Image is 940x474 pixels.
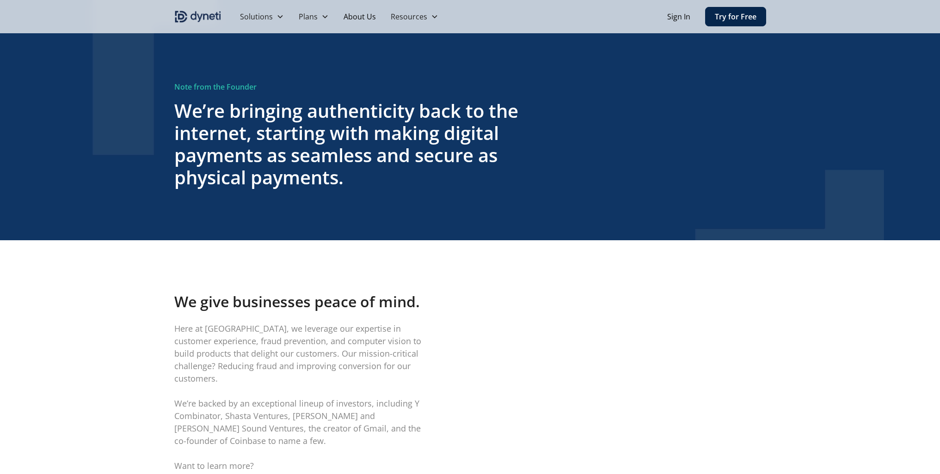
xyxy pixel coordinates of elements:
div: Solutions [233,7,291,26]
img: Dyneti indigo logo [174,9,221,24]
div: Plans [299,11,318,22]
div: Plans [291,7,336,26]
div: Resources [391,11,427,22]
a: Sign In [667,11,690,22]
div: Note from the Founder [174,81,529,92]
a: home [174,9,221,24]
p: Here at [GEOGRAPHIC_DATA], we leverage our expertise in customer experience, fraud prevention, an... [174,322,433,472]
h3: We’re bringing authenticity back to the internet, starting with making digital payments as seamle... [174,100,529,188]
div: Solutions [240,11,273,22]
a: Try for Free [705,7,766,26]
h4: We give businesses peace of mind. [174,292,433,311]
